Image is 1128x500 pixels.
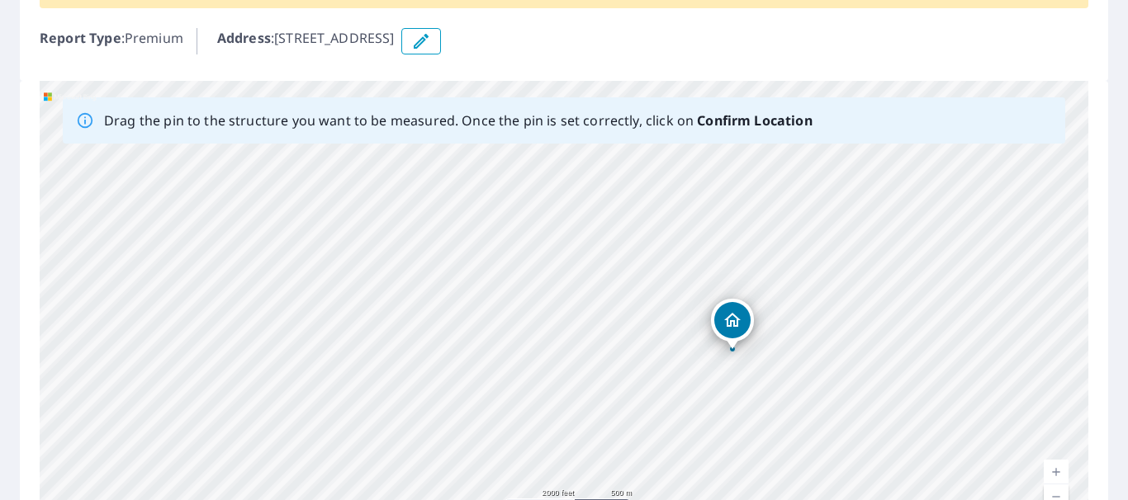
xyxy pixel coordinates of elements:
p: : [STREET_ADDRESS] [217,28,395,54]
div: Dropped pin, building 1, Residential property, 2000 Mountain View Dr Greensburg, PA 15601 [711,299,754,350]
a: Current Level 14, Zoom In [1044,460,1069,484]
p: : Premium [40,28,183,54]
b: Report Type [40,29,121,47]
b: Address [217,29,271,47]
b: Confirm Location [697,111,812,130]
p: Drag the pin to the structure you want to be measured. Once the pin is set correctly, click on [104,111,813,130]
